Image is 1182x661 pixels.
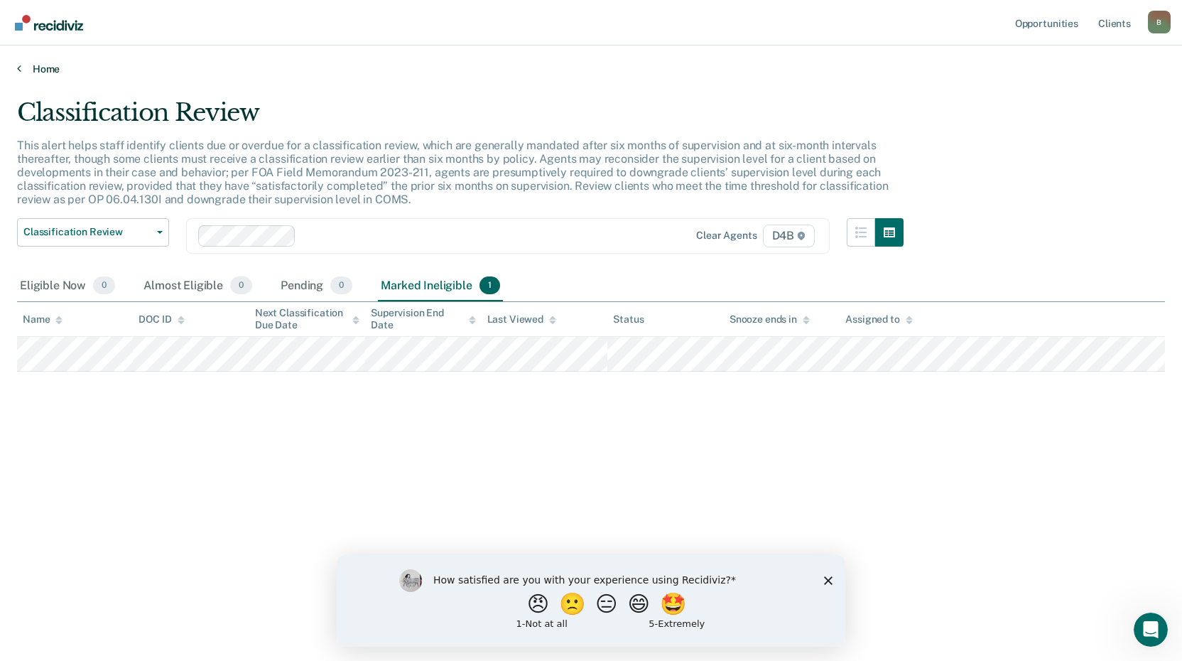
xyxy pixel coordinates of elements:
span: Classification Review [23,226,151,238]
div: DOC ID [139,313,184,326]
a: Home [17,63,1165,75]
div: Status [613,313,644,326]
div: Marked Ineligible1 [378,271,503,302]
span: 1 [479,276,500,295]
div: Assigned to [845,313,912,326]
span: 0 [93,276,115,295]
div: Pending0 [278,271,355,302]
div: Next Classification Due Date [255,307,359,331]
div: Supervision End Date [371,307,475,331]
button: Profile dropdown button [1148,11,1171,33]
div: B [1148,11,1171,33]
div: Almost Eligible0 [141,271,255,302]
div: Snooze ends in [730,313,810,326]
div: Clear agents [696,230,757,242]
span: 0 [330,276,352,295]
span: D4B [763,225,815,247]
iframe: Intercom live chat [1134,613,1168,647]
div: Name [23,313,63,326]
span: 0 [230,276,252,295]
div: Eligible Now0 [17,271,118,302]
iframe: Survey by Kim from Recidiviz [337,555,845,647]
p: This alert helps staff identify clients due or overdue for a classification review, which are gen... [17,139,888,207]
img: Recidiviz [15,15,83,31]
button: Classification Review [17,218,169,247]
div: Classification Review [17,98,904,139]
div: Last Viewed [487,313,556,326]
